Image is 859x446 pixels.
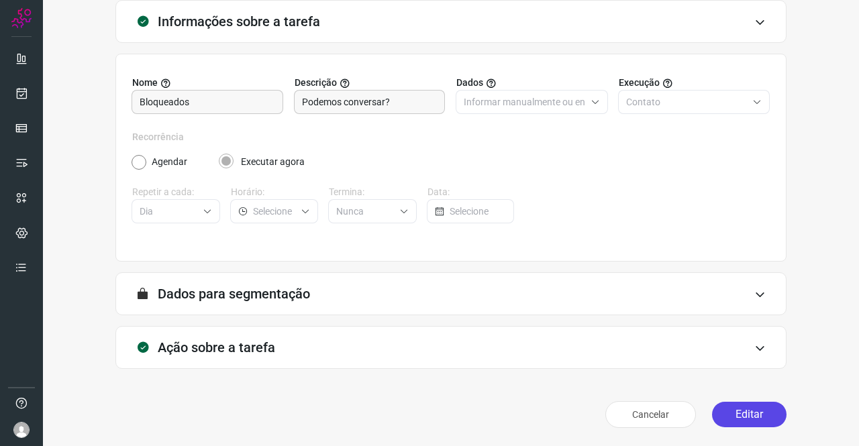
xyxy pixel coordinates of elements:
[158,286,310,302] h3: Dados para segmentação
[132,185,220,199] label: Repetir a cada:
[253,200,296,223] input: Selecione
[302,91,438,113] input: Forneça uma breve descrição da sua tarefa.
[626,91,748,113] input: Selecione o tipo de envio
[619,76,660,90] span: Execução
[336,200,394,223] input: Selecione
[13,422,30,438] img: avatar-user-boy.jpg
[158,339,275,355] h3: Ação sobre a tarefa
[11,8,32,28] img: Logo
[132,76,158,90] span: Nome
[152,155,187,169] label: Agendar
[158,13,320,30] h3: Informações sobre a tarefa
[456,76,483,90] span: Dados
[241,155,305,169] label: Executar agora
[140,200,197,223] input: Selecione
[427,185,515,199] label: Data:
[295,76,337,90] span: Descrição
[605,401,696,428] button: Cancelar
[450,200,507,223] input: Selecione
[712,402,787,427] button: Editar
[140,91,275,113] input: Digite o nome para a sua tarefa.
[329,185,417,199] label: Termina:
[231,185,319,199] label: Horário:
[464,91,585,113] input: Selecione o tipo de envio
[132,130,770,144] label: Recorrência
